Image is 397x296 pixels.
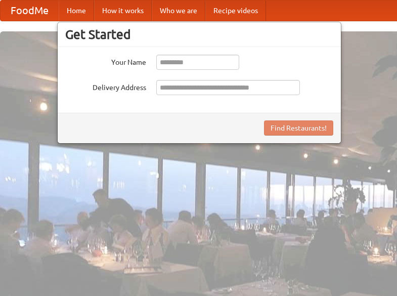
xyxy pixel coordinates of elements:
[65,80,146,93] label: Delivery Address
[152,1,205,21] a: Who we are
[65,27,333,42] h3: Get Started
[94,1,152,21] a: How it works
[59,1,94,21] a: Home
[1,1,59,21] a: FoodMe
[264,120,333,136] button: Find Restaurants!
[65,55,146,67] label: Your Name
[205,1,266,21] a: Recipe videos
